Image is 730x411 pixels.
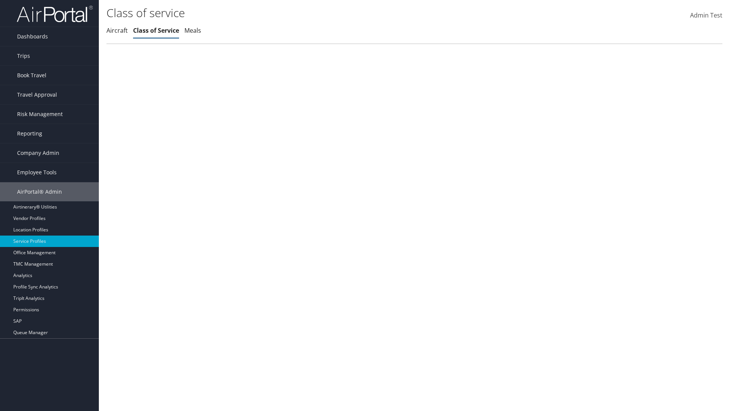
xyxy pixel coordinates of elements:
span: Company Admin [17,143,59,162]
span: Reporting [17,124,42,143]
span: Admin Test [690,11,722,19]
a: Admin Test [690,4,722,27]
a: Class of Service [133,26,179,35]
a: Meals [184,26,201,35]
img: airportal-logo.png [17,5,93,23]
span: Employee Tools [17,163,57,182]
span: Book Travel [17,66,46,85]
span: Risk Management [17,105,63,124]
span: AirPortal® Admin [17,182,62,201]
h1: Class of service [106,5,517,21]
a: Aircraft [106,26,128,35]
span: Travel Approval [17,85,57,104]
span: Dashboards [17,27,48,46]
span: Trips [17,46,30,65]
